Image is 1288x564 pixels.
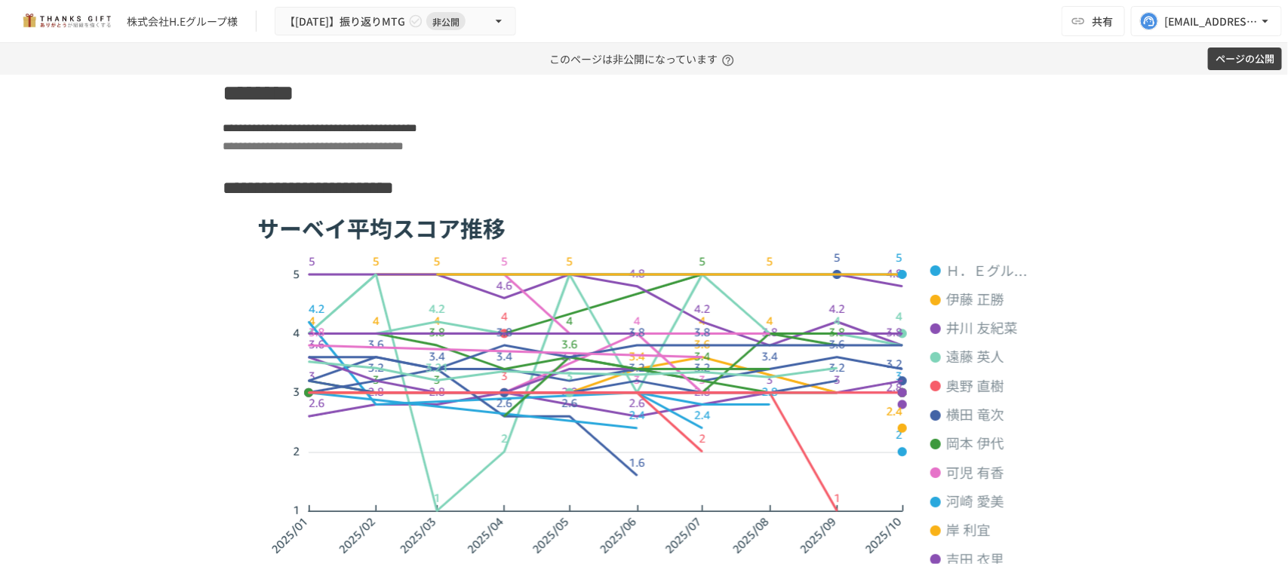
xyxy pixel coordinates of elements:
button: 共有 [1062,6,1125,36]
span: 非公開 [426,14,466,29]
p: このページは非公開になっています [549,43,739,75]
button: 【[DATE]】振り返りMTG非公開 [275,7,516,36]
button: ページの公開 [1208,48,1282,71]
img: mMP1OxWUAhQbsRWCurg7vIHe5HqDpP7qZo7fRoNLXQh [18,9,115,33]
div: 株式会社H.Eグループ様 [127,14,238,29]
button: [EMAIL_ADDRESS][DOMAIN_NAME] [1131,6,1282,36]
span: 【[DATE]】振り返りMTG [284,12,405,31]
div: [EMAIL_ADDRESS][DOMAIN_NAME] [1164,12,1258,31]
span: 共有 [1092,13,1113,29]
